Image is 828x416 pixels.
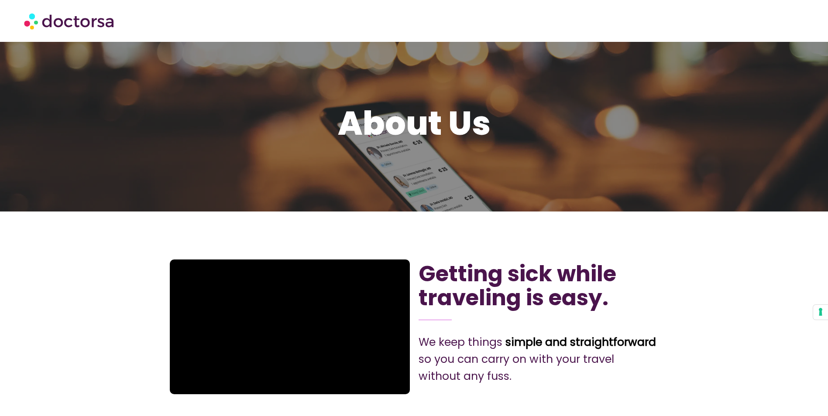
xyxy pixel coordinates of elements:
h1: About Us [170,106,659,142]
h2: Getting sick while traveling is easy. [419,262,658,310]
button: Your consent preferences for tracking technologies [813,305,828,320]
span: so you can carry on with your travel without any fuss. [419,351,614,384]
span: simple and straightforward [505,334,656,351]
span: We keep things [419,334,502,350]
